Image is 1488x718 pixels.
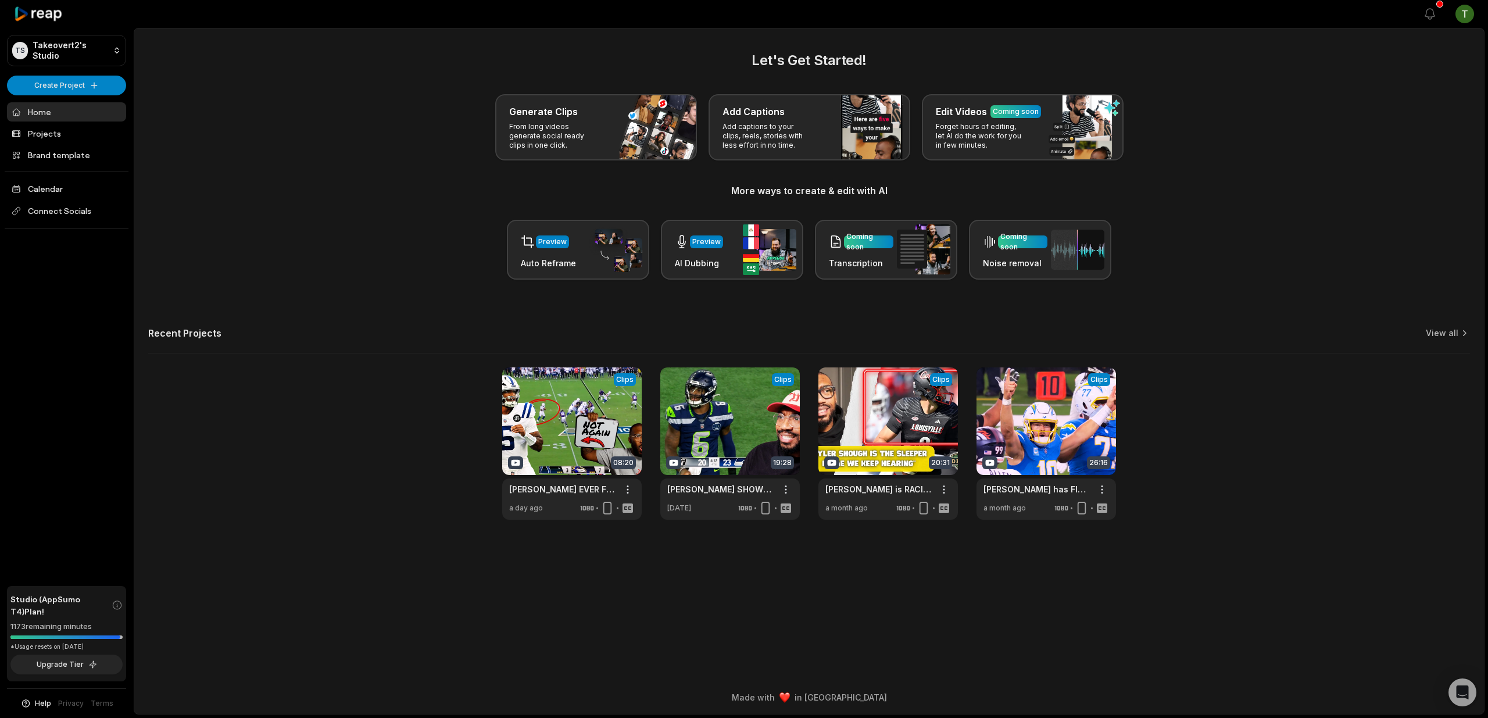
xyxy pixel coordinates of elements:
h3: AI Dubbing [675,257,723,269]
h2: Let's Get Started! [148,50,1470,71]
h3: Noise removal [983,257,1047,269]
img: transcription.png [897,224,950,274]
span: Connect Socials [7,201,126,222]
a: Calendar [7,179,126,198]
h3: Edit Videos [936,105,987,119]
div: Open Intercom Messenger [1448,678,1476,706]
img: ai_dubbing.png [743,224,796,275]
div: TS [12,42,28,59]
p: From long videos generate social ready clips in one click. [509,122,599,150]
h3: Generate Clips [509,105,578,119]
h2: Recent Projects [148,327,221,339]
button: Create Project [7,76,126,95]
h3: Auto Reframe [521,257,576,269]
a: [PERSON_NAME] is RACING UP NFL Draft Boards after Teams DISCOVERED His Pure Passing Ability [825,483,932,495]
h3: Transcription [829,257,893,269]
div: 1173 remaining minutes [10,621,123,633]
img: auto_reframe.png [589,227,642,273]
div: Preview [692,237,721,247]
a: Home [7,102,126,122]
span: Help [35,698,51,709]
p: Add captions to your clips, reels, stories with less effort in no time. [722,122,813,150]
div: Preview [538,237,567,247]
a: Privacy [58,698,84,709]
a: Projects [7,124,126,143]
button: Upgrade Tier [10,655,123,674]
a: View all [1426,327,1458,339]
span: Studio (AppSumo T4) Plan! [10,593,112,617]
a: [PERSON_NAME] has FINALLY woken up as the Chargers FIGHT for LIFE [983,483,1090,495]
a: Terms [91,698,113,709]
div: Coming soon [993,106,1039,117]
h3: More ways to create & edit with AI [148,184,1470,198]
img: noise_removal.png [1051,230,1104,270]
a: [PERSON_NAME] EVER Figure it out as a NFL QB? [509,483,616,495]
div: Coming soon [846,231,891,252]
div: *Usage resets on [DATE] [10,642,123,651]
a: [PERSON_NAME] SHOWS Playmaking Ability but MUST FIX These Late Throws [667,483,774,495]
div: Made with in [GEOGRAPHIC_DATA] [145,691,1473,703]
div: Coming soon [1000,231,1045,252]
p: Forget hours of editing, let AI do the work for you in few minutes. [936,122,1026,150]
img: heart emoji [779,692,790,703]
h3: Add Captions [722,105,785,119]
button: Help [20,698,51,709]
a: Brand template [7,145,126,165]
p: Takeovert2's Studio [33,40,108,61]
